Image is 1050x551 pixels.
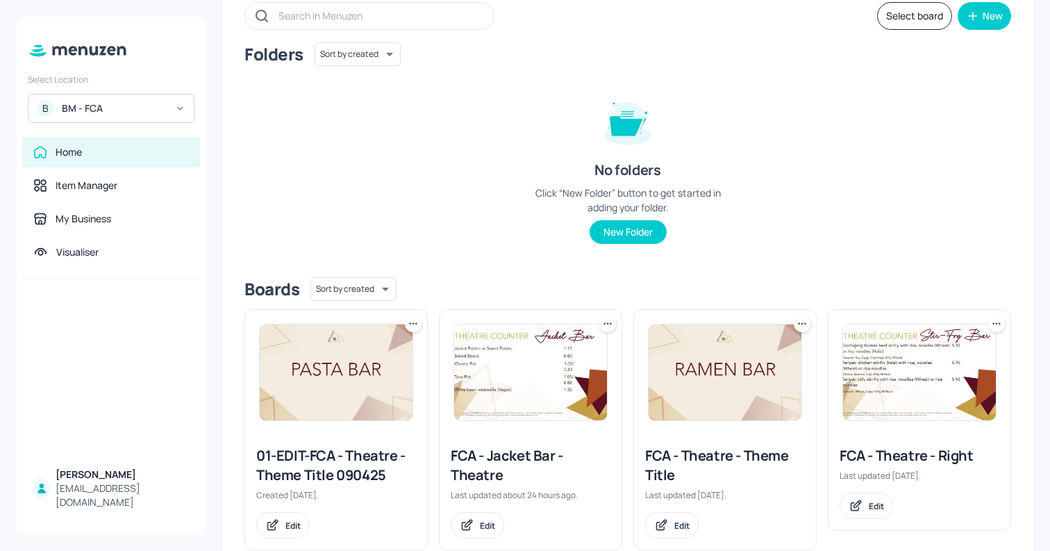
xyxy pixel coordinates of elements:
div: FCA - Jacket Bar - Theatre [451,446,610,485]
button: New Folder [590,220,667,244]
img: 2025-01-07-1736251057968dsg37v4ac2o.jpeg [260,324,412,420]
div: My Business [56,212,111,226]
div: B [37,100,53,117]
img: 2025-04-15-1744711955208t5t5z0piiki.jpeg [649,324,801,420]
div: Edit [869,500,884,512]
div: [PERSON_NAME] [56,468,189,482]
img: 2025-08-27-1756290993108h3btkq3dg4.jpeg [454,324,607,420]
div: Sort by created [310,275,397,303]
div: Boards [244,278,299,300]
div: Item Manager [56,179,117,192]
div: BM - FCA [62,101,167,115]
div: Select Location [28,74,194,85]
div: Visualiser [56,245,99,259]
div: FCA - Theatre - Theme Title [645,446,805,485]
button: Select board [877,2,952,30]
div: Created [DATE]. [256,489,416,501]
div: Edit [285,520,301,532]
div: Last updated about 24 hours ago. [451,489,610,501]
div: Last updated [DATE]. [840,470,999,482]
div: [EMAIL_ADDRESS][DOMAIN_NAME] [56,482,189,509]
div: Edit [674,520,690,532]
div: Last updated [DATE]. [645,489,805,501]
div: Sort by created [315,40,401,68]
img: 2025-08-11-1754912276380kiup5qbuntp.jpeg [843,324,996,420]
div: Home [56,145,82,159]
button: New [958,2,1011,30]
div: FCA - Theatre - Right [840,446,999,466]
div: New [983,11,1003,21]
div: No folders [594,161,660,180]
div: Edit [480,520,495,532]
div: 01-EDIT-FCA - Theatre - Theme Title 090425 [256,446,416,485]
div: Folders [244,43,303,65]
input: Search in Menuzen [278,6,480,26]
div: Click “New Folder” button to get started in adding your folder. [524,186,732,215]
img: folder-empty [593,85,662,155]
